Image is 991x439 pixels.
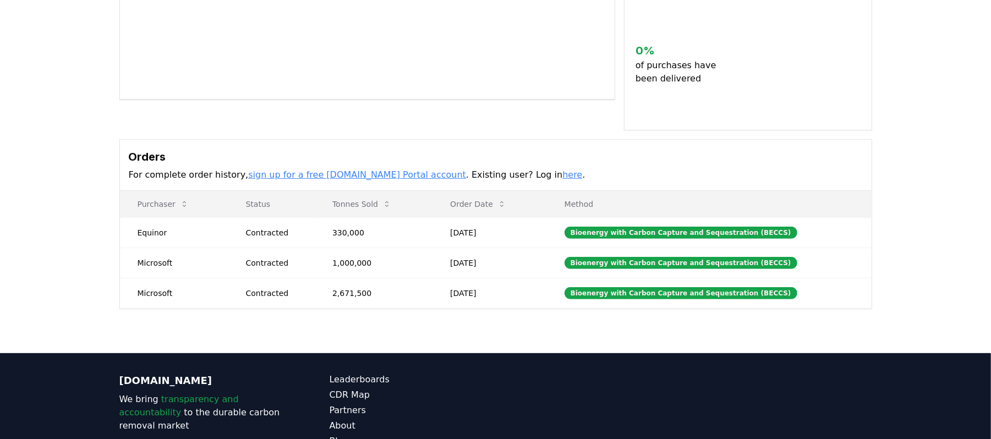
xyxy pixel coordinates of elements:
[565,227,797,239] div: Bioenergy with Carbon Capture and Sequestration (BECCS)
[119,394,239,418] span: transparency and accountability
[330,388,496,402] a: CDR Map
[432,217,547,248] td: [DATE]
[565,287,797,299] div: Bioenergy with Carbon Capture and Sequestration (BECCS)
[432,278,547,308] td: [DATE]
[556,199,863,210] p: Method
[330,404,496,417] a: Partners
[315,248,432,278] td: 1,000,000
[119,393,286,432] p: We bring to the durable carbon removal market
[120,217,228,248] td: Equinor
[441,193,515,215] button: Order Date
[246,257,306,268] div: Contracted
[330,419,496,432] a: About
[119,373,286,388] p: [DOMAIN_NAME]
[246,227,306,238] div: Contracted
[562,169,582,180] a: here
[120,248,228,278] td: Microsoft
[315,217,432,248] td: 330,000
[129,149,863,165] h3: Orders
[636,59,725,85] p: of purchases have been delivered
[129,193,198,215] button: Purchaser
[636,42,725,59] h3: 0 %
[324,193,400,215] button: Tonnes Sold
[330,373,496,386] a: Leaderboards
[120,278,228,308] td: Microsoft
[237,199,306,210] p: Status
[432,248,547,278] td: [DATE]
[248,169,466,180] a: sign up for a free [DOMAIN_NAME] Portal account
[565,257,797,269] div: Bioenergy with Carbon Capture and Sequestration (BECCS)
[246,288,306,299] div: Contracted
[315,278,432,308] td: 2,671,500
[129,168,863,182] p: For complete order history, . Existing user? Log in .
